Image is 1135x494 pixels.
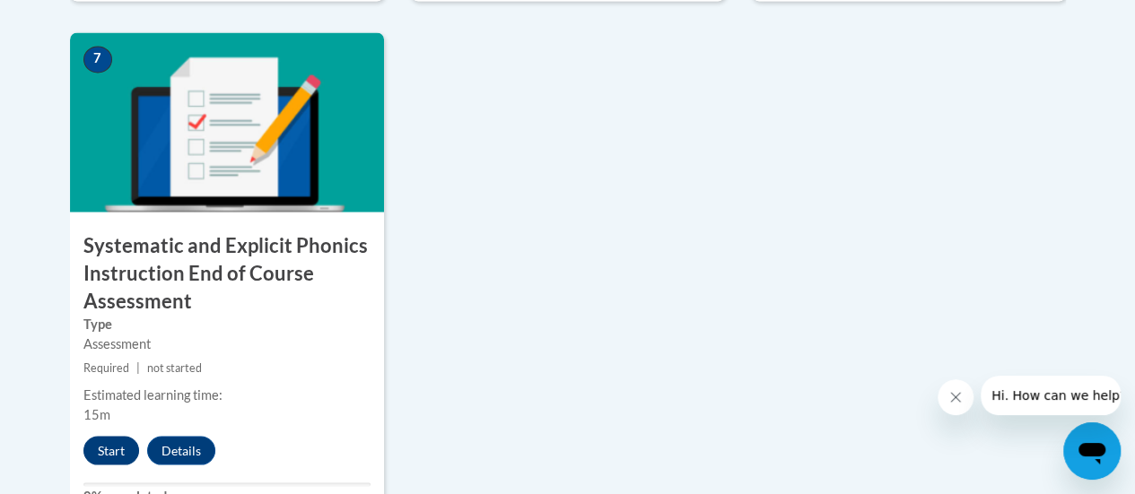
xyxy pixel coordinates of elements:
[83,385,371,404] div: Estimated learning time:
[147,360,202,374] span: not started
[938,379,973,415] iframe: Close message
[147,436,215,464] button: Details
[136,360,140,374] span: |
[11,13,145,27] span: Hi. How can we help?
[70,231,384,314] h3: Systematic and Explicit Phonics Instruction End of Course Assessment
[1063,422,1121,480] iframe: Button to launch messaging window
[83,436,139,464] button: Start
[83,406,110,421] span: 15m
[981,376,1121,415] iframe: Message from company
[83,314,371,334] label: Type
[83,334,371,353] div: Assessment
[83,360,129,374] span: Required
[70,32,384,212] img: Course Image
[83,46,112,73] span: 7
